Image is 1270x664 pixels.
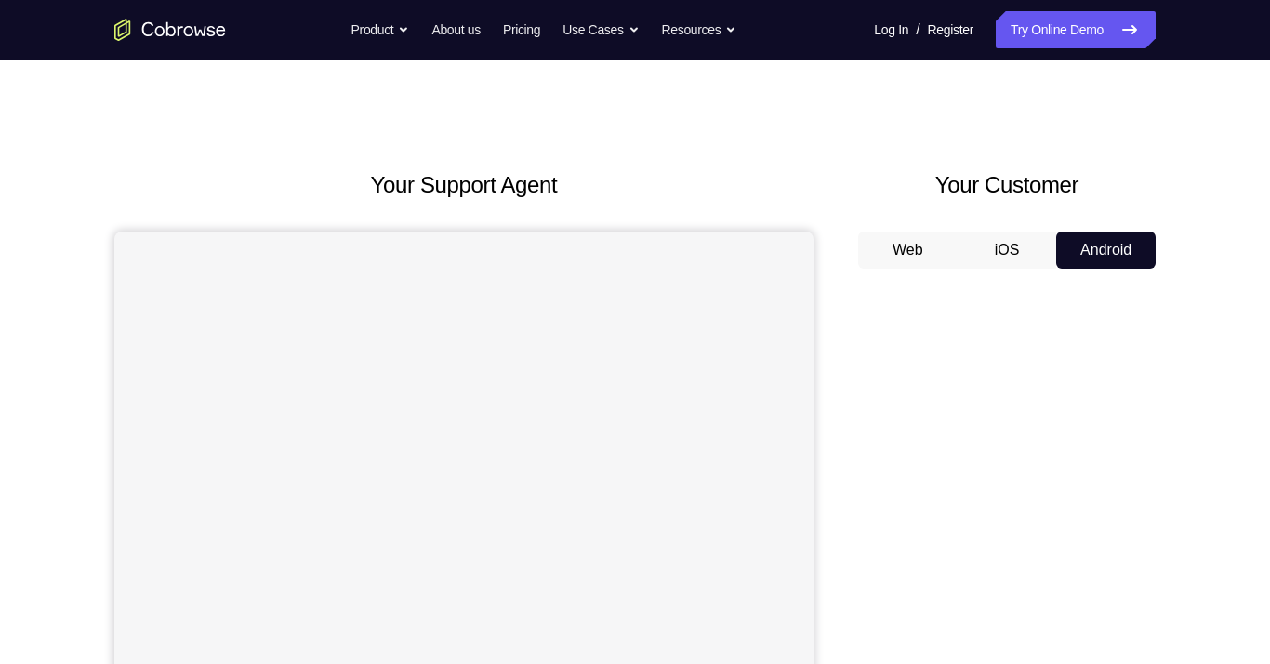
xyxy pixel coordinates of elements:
[114,168,814,202] h2: Your Support Agent
[928,11,973,48] a: Register
[858,168,1156,202] h2: Your Customer
[874,11,908,48] a: Log In
[431,11,480,48] a: About us
[562,11,639,48] button: Use Cases
[351,11,410,48] button: Product
[858,232,958,269] button: Web
[1056,232,1156,269] button: Android
[996,11,1156,48] a: Try Online Demo
[503,11,540,48] a: Pricing
[958,232,1057,269] button: iOS
[916,19,919,41] span: /
[114,19,226,41] a: Go to the home page
[662,11,737,48] button: Resources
